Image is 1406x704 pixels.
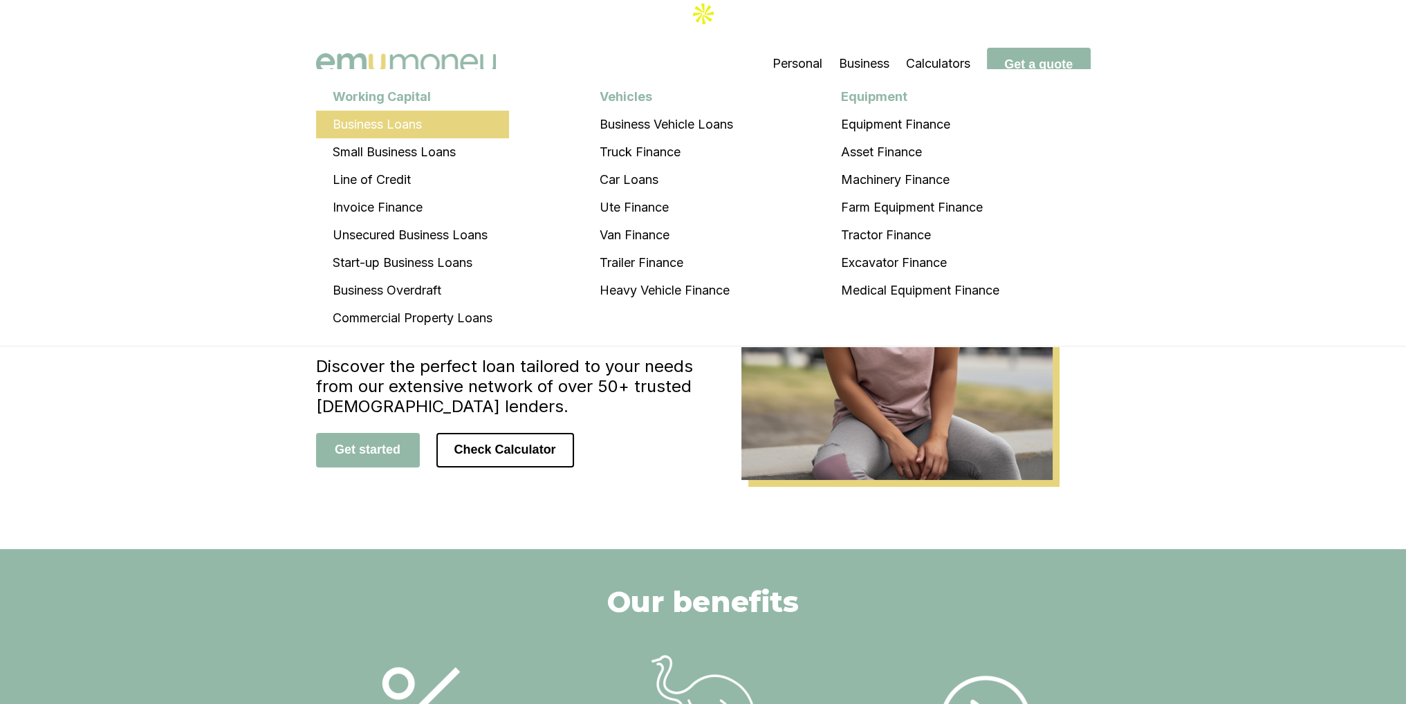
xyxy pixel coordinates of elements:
h4: Discover the perfect loan tailored to your needs from our extensive network of over 50+ trusted [... [316,356,703,416]
a: Small Business Loans [316,138,509,166]
a: Business Vehicle Loans [583,111,750,138]
a: Get a quote [987,57,1091,71]
button: Check Calculator [436,433,574,467]
h2: Our benefits [607,584,799,620]
a: Farm Equipment Finance [824,194,1016,221]
a: Invoice Finance [316,194,509,221]
button: Get a quote [987,48,1091,82]
a: Car Loans [583,166,750,194]
div: Equipment [824,83,1016,111]
a: Excavator Finance [824,249,1016,277]
a: Line of Credit [316,166,509,194]
li: Business [839,30,889,99]
a: Heavy Vehicle Finance [583,277,750,304]
img: Emu Money logo [316,53,496,81]
a: Truck Finance [583,138,750,166]
a: Equipment Finance [824,111,1016,138]
a: Commercial Property Loans [316,304,509,332]
div: Vehicles [583,83,750,111]
a: Unsecured Business Loans [316,221,509,249]
a: Business Loans [316,111,509,138]
a: Machinery Finance [824,166,1016,194]
li: Personal [773,30,822,99]
div: Working Capital [316,83,509,111]
a: Asset Finance [824,138,1016,166]
button: Get started [316,433,420,467]
a: Medical Equipment Finance [824,277,1016,304]
a: Check Calculator [436,442,574,456]
a: Tractor Finance [824,221,1016,249]
a: Trailer Finance [583,249,750,277]
a: Get started [316,442,420,456]
a: Business Overdraft [316,277,509,304]
a: Van Finance [583,221,750,249]
a: Start-up Business Loans [316,249,509,277]
a: Ute Finance [583,194,750,221]
li: Calculators [906,30,970,99]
